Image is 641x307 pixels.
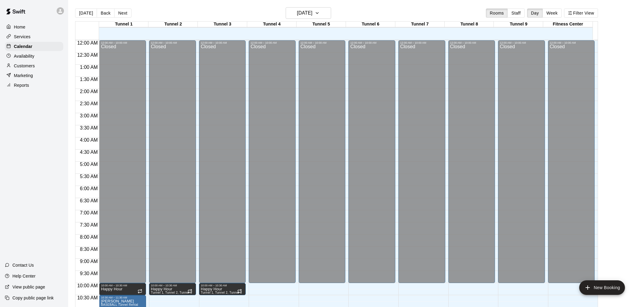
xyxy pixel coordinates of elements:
div: 12:00 AM – 10:00 AM: Closed [249,40,296,283]
div: Closed [350,44,394,285]
div: Closed [101,44,144,285]
button: add [579,280,625,295]
p: Copy public page link [12,295,54,301]
div: 10:00 AM – 10:30 AM: Happy Hour [149,283,196,295]
span: 1:00 AM [78,65,99,70]
div: Tunnel 9 [494,22,543,27]
a: Reports [5,81,63,90]
button: Next [114,8,131,18]
div: Tunnel 7 [395,22,445,27]
span: Tunnel 1, Tunnel 2, Tunnel 3 [151,291,192,294]
button: [DATE] [286,7,331,19]
span: 12:30 AM [76,52,99,58]
p: Customers [14,63,35,69]
div: Closed [550,44,593,285]
div: 12:00 AM – 10:00 AM [301,41,344,44]
span: 12:00 AM [76,40,99,46]
div: 12:00 AM – 10:00 AM [550,41,593,44]
p: View public page [12,284,45,290]
div: 12:00 AM – 10:00 AM [350,41,394,44]
span: 2:00 AM [78,89,99,94]
p: Contact Us [12,262,34,268]
span: 4:30 AM [78,150,99,155]
span: 8:30 AM [78,247,99,252]
div: Tunnel 6 [346,22,395,27]
div: Closed [251,44,294,285]
button: Rooms [486,8,508,18]
span: 1:30 AM [78,77,99,82]
a: Availability [5,52,63,61]
span: 5:30 AM [78,174,99,179]
p: Services [14,34,31,40]
p: Help Center [12,273,35,279]
p: Calendar [14,43,32,49]
div: Tunnel 4 [247,22,297,27]
span: 9:30 AM [78,271,99,276]
span: Tunnel 1, Tunnel 2, Tunnel 3 [201,291,242,294]
div: 12:00 AM – 10:00 AM: Closed [548,40,595,283]
span: 7:00 AM [78,210,99,215]
div: 12:00 AM – 10:00 AM [500,41,543,44]
div: 12:00 AM – 10:00 AM: Closed [498,40,545,283]
div: 10:00 AM – 10:30 AM: Happy Hour [199,283,246,295]
p: Availability [14,53,35,59]
span: Recurring event [138,289,142,294]
a: Calendar [5,42,63,51]
span: 2:30 AM [78,101,99,106]
div: 12:00 AM – 10:00 AM: Closed [299,40,346,283]
span: 4:00 AM [78,137,99,143]
span: 10:30 AM [76,295,99,300]
div: Closed [500,44,543,285]
div: 12:00 AM – 10:00 AM [201,41,244,44]
div: 10:00 AM – 10:30 AM [201,284,244,287]
div: 12:00 AM – 10:00 AM [450,41,493,44]
span: Recurring event [188,289,192,294]
button: [DATE] [75,8,97,18]
span: Recurring event [237,289,242,294]
span: 9:00 AM [78,259,99,264]
div: 12:00 AM – 10:00 AM [101,41,144,44]
p: Marketing [14,73,33,79]
span: 10:00 AM [76,283,99,288]
div: 12:00 AM – 10:00 AM: Closed [398,40,445,283]
button: Back [97,8,115,18]
button: Week [543,8,562,18]
div: 12:00 AM – 10:00 AM: Closed [149,40,196,283]
span: 3:00 AM [78,113,99,118]
button: Staff [507,8,525,18]
div: 12:00 AM – 10:00 AM: Closed [348,40,395,283]
div: Tunnel 1 [99,22,148,27]
button: Filter View [564,8,598,18]
a: Customers [5,61,63,70]
div: 12:00 AM – 10:00 AM [251,41,294,44]
div: Closed [201,44,244,285]
span: 7:30 AM [78,222,99,228]
span: BASEBALL Tunnel Rental [101,303,138,306]
span: 5:00 AM [78,162,99,167]
a: Home [5,22,63,32]
span: 3:30 AM [78,125,99,130]
div: Fitness Center [543,22,593,27]
div: 12:00 AM – 10:00 AM: Closed [448,40,495,283]
button: Day [527,8,543,18]
div: 10:30 AM – 11:30 AM [101,296,144,299]
div: 12:00 AM – 10:00 AM [400,41,443,44]
span: 8:00 AM [78,234,99,240]
a: Marketing [5,71,63,80]
a: Services [5,32,63,41]
div: Closed [400,44,443,285]
div: 12:00 AM – 10:00 AM: Closed [199,40,246,283]
p: Reports [14,82,29,88]
div: Closed [301,44,344,285]
p: Home [14,24,25,30]
div: 10:00 AM – 10:30 AM [101,284,144,287]
div: Tunnel 5 [297,22,346,27]
div: Tunnel 2 [148,22,198,27]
